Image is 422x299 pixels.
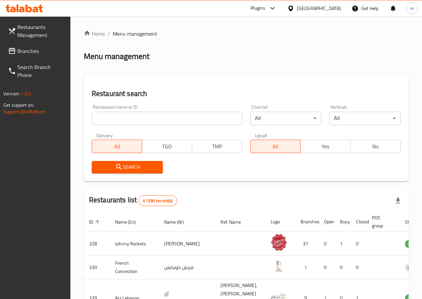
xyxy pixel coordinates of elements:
[295,256,319,279] td: 1
[300,140,351,153] button: Yes
[17,23,65,39] span: Restaurants Management
[221,218,250,226] span: Ref. Name
[92,161,163,173] button: Search
[372,214,392,230] span: POS group
[329,112,401,125] div: All
[92,140,142,153] button: All
[297,5,341,12] div: [GEOGRAPHIC_DATA]
[351,256,367,279] td: 0
[113,30,157,38] span: Menu management
[319,212,335,232] th: Open
[110,256,159,279] td: French Connection
[351,232,367,256] td: 0
[92,112,242,125] input: Search for restaurant name or ID..
[108,30,110,38] li: /
[335,256,351,279] td: 0
[110,232,159,256] td: Johnny Rockets
[250,140,301,153] button: All
[303,142,348,151] span: Yes
[271,258,287,274] img: French Connection
[89,195,177,206] h2: Restaurants list
[97,163,158,171] span: Search
[3,19,70,43] a: Restaurants Management
[84,256,110,279] td: 330
[3,43,70,59] a: Branches
[335,212,351,232] th: Busy
[3,107,46,116] a: Support.OpsPlatform
[335,232,351,256] td: 1
[351,212,367,232] th: Closed
[195,142,240,151] span: TMP
[84,30,409,38] nav: breadcrumb
[353,142,398,151] span: No
[84,30,105,38] a: Home
[265,212,295,232] th: Logo
[21,89,31,98] span: 1.0.0
[253,142,298,151] span: All
[84,51,149,62] h2: Menu management
[3,89,20,98] span: Version:
[89,218,102,226] span: ID
[115,218,144,226] span: Name (En)
[139,198,176,204] span: 41290 record(s)
[271,234,287,251] img: Johnny Rockets
[250,112,322,125] div: All
[138,195,177,206] div: Total records count
[142,140,192,153] button: TGO
[255,133,267,138] label: Upsell
[17,47,65,55] span: Branches
[350,140,401,153] button: No
[92,89,401,99] h2: Restaurant search
[84,232,110,256] td: 328
[295,232,319,256] td: 37
[295,212,319,232] th: Branches
[159,256,215,279] td: فرنش كونكشن
[251,4,265,12] div: Plugins
[96,133,113,138] label: Delivery
[159,232,215,256] td: [PERSON_NAME]
[17,63,65,79] span: Search Branch Phone
[390,193,406,209] div: Export file
[164,218,192,226] span: Name (Ar)
[95,142,139,151] span: All
[410,5,414,12] span: m
[405,240,421,248] span: OPEN
[3,101,34,109] span: Get support on:
[192,140,242,153] button: TMP
[319,232,335,256] td: 0
[145,142,189,151] span: TGO
[3,59,70,83] a: Search Branch Phone
[319,256,335,279] td: 0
